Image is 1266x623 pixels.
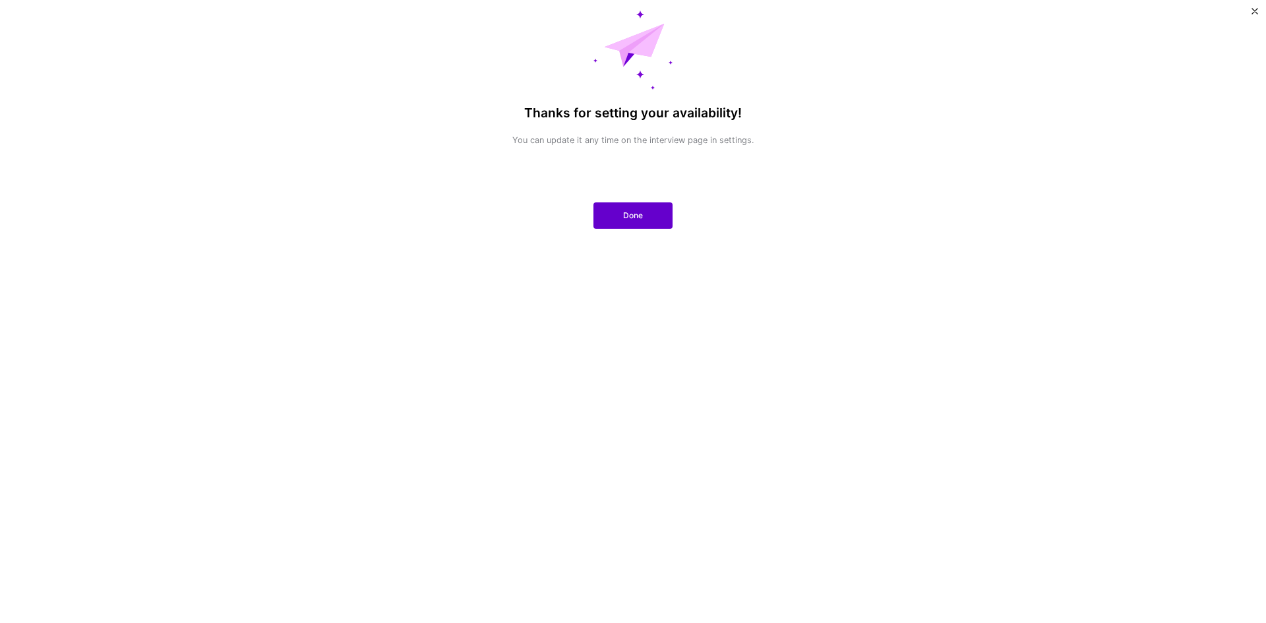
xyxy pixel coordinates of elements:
p: You can update it any time on the interview page in settings. [502,134,764,146]
img: Message Sent [593,11,673,90]
button: Close [1251,8,1258,22]
h4: Thanks for setting your availability! [524,105,742,121]
span: Done [623,210,643,222]
button: Done [593,202,673,229]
